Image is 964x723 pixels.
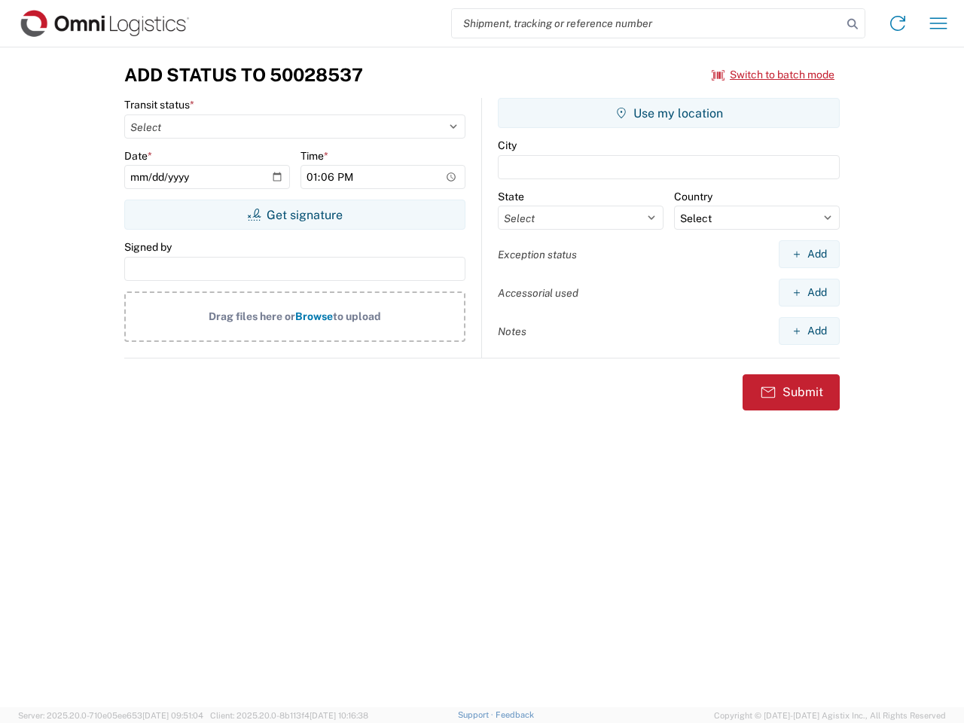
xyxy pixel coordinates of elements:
[300,149,328,163] label: Time
[452,9,842,38] input: Shipment, tracking or reference number
[333,310,381,322] span: to upload
[743,374,840,410] button: Submit
[498,190,524,203] label: State
[714,709,946,722] span: Copyright © [DATE]-[DATE] Agistix Inc., All Rights Reserved
[779,317,840,345] button: Add
[674,190,712,203] label: Country
[295,310,333,322] span: Browse
[498,248,577,261] label: Exception status
[458,710,496,719] a: Support
[498,139,517,152] label: City
[779,240,840,268] button: Add
[124,240,172,254] label: Signed by
[498,98,840,128] button: Use my location
[209,310,295,322] span: Drag files here or
[498,325,526,338] label: Notes
[779,279,840,307] button: Add
[142,711,203,720] span: [DATE] 09:51:04
[18,711,203,720] span: Server: 2025.20.0-710e05ee653
[124,98,194,111] label: Transit status
[124,64,363,86] h3: Add Status to 50028537
[310,711,368,720] span: [DATE] 10:16:38
[712,63,834,87] button: Switch to batch mode
[210,711,368,720] span: Client: 2025.20.0-8b113f4
[124,149,152,163] label: Date
[498,286,578,300] label: Accessorial used
[124,200,465,230] button: Get signature
[496,710,534,719] a: Feedback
